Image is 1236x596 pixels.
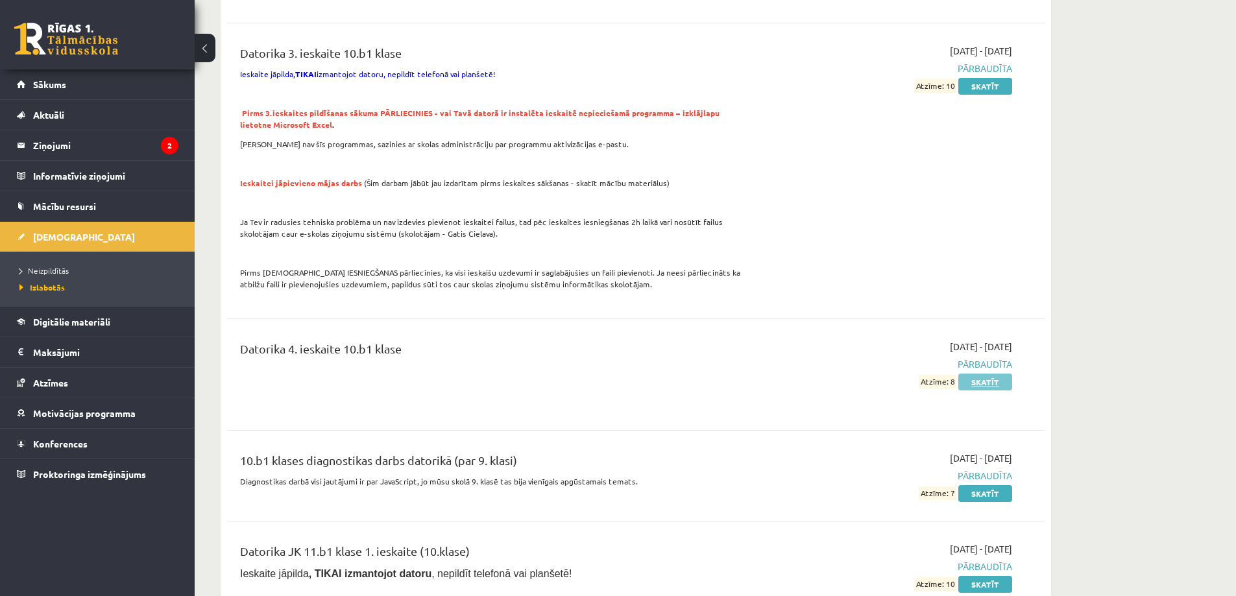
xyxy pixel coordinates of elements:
span: Pārbaudīta [768,357,1012,371]
div: Datorika 3. ieskaite 10.b1 klase [240,44,748,68]
a: Skatīt [958,374,1012,390]
a: Skatīt [958,485,1012,502]
span: Pirms 3.ieskaites pildīšanas sākuma PĀRLIECINIES - vai Tavā datorā ir instalēta ieskaitē nepiecie... [240,108,720,130]
a: Motivācijas programma [17,398,178,428]
span: Motivācijas programma [33,407,136,419]
span: Pārbaudīta [768,469,1012,483]
span: Konferences [33,438,88,449]
span: Pārbaudīta [768,560,1012,573]
a: Skatīt [958,576,1012,593]
span: Pārbaudīta [768,62,1012,75]
span: Atzīmes [33,377,68,388]
span: Digitālie materiāli [33,316,110,328]
p: Diagnostikas darbā visi jautājumi ir par JavaScript, jo mūsu skolā 9. klasē tas bija vienīgais ap... [240,475,748,487]
a: Rīgas 1. Tālmācības vidusskola [14,23,118,55]
span: Izlabotās [19,282,65,292]
span: Atzīme: 10 [914,577,956,591]
span: Neizpildītās [19,265,69,276]
legend: Ziņojumi [33,130,178,160]
strong: . [240,108,720,130]
a: Mācību resursi [17,191,178,221]
legend: Informatīvie ziņojumi [33,161,178,191]
a: [DEMOGRAPHIC_DATA] [17,222,178,252]
span: Ieskaite jāpilda , nepildīt telefonā vai planšetē! [240,568,572,579]
span: Sākums [33,78,66,90]
a: Izlabotās [19,281,182,293]
div: Datorika 4. ieskaite 10.b1 klase [240,340,748,364]
span: [DATE] - [DATE] [950,542,1012,556]
span: Ieskaitei jāpievieno mājas darbs [240,178,362,188]
legend: Maksājumi [33,337,178,367]
p: [PERSON_NAME] nav šīs programmas, sazinies ar skolas administrāciju par programmu aktivizācijas e... [240,138,748,150]
span: Atzīme: 8 [919,375,956,388]
span: [DEMOGRAPHIC_DATA] [33,231,135,243]
p: Pirms [DEMOGRAPHIC_DATA] IESNIEGŠANAS pārliecinies, ka visi ieskaišu uzdevumi ir saglabājušies un... [240,267,748,290]
a: Digitālie materiāli [17,307,178,337]
b: , TIKAI izmantojot datoru [309,568,431,579]
span: Ieskaite jāpilda, izmantojot datoru, nepildīt telefonā vai planšetē! [240,69,495,79]
i: 2 [161,137,178,154]
a: Atzīmes [17,368,178,398]
a: Maksājumi [17,337,178,367]
a: Konferences [17,429,178,459]
div: 10.b1 klases diagnostikas darbs datorikā (par 9. klasi) [240,451,748,475]
a: Neizpildītās [19,265,182,276]
span: Aktuāli [33,109,64,121]
a: Informatīvie ziņojumi [17,161,178,191]
span: Proktoringa izmēģinājums [33,468,146,480]
a: Proktoringa izmēģinājums [17,459,178,489]
span: [DATE] - [DATE] [950,451,1012,465]
span: [DATE] - [DATE] [950,44,1012,58]
span: [DATE] - [DATE] [950,340,1012,353]
span: Mācību resursi [33,200,96,212]
p: (Šim darbam jābūt jau izdarītam pirms ieskaites sākšanas - skatīt mācību materiālus) [240,177,748,189]
strong: TIKAI [295,69,317,79]
span: Atzīme: 10 [914,79,956,93]
a: Aktuāli [17,100,178,130]
a: Sākums [17,69,178,99]
a: Ziņojumi2 [17,130,178,160]
p: Ja Tev ir radusies tehniska problēma un nav izdevies pievienot ieskaitei failus, tad pēc ieskaite... [240,216,748,239]
div: Datorika JK 11.b1 klase 1. ieskaite (10.klase) [240,542,748,566]
a: Skatīt [958,78,1012,95]
span: Atzīme: 7 [919,486,956,500]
